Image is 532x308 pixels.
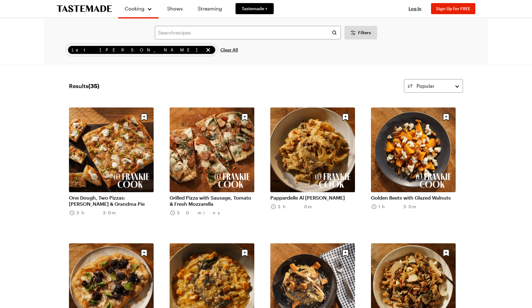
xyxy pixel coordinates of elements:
button: Sign Up for FREE [431,3,475,14]
span: Filters [358,30,371,36]
a: Tastemade + [236,3,274,14]
span: Cooking [125,6,144,11]
span: Sign Up for FREE [436,6,470,11]
button: Save recipe [239,111,251,123]
button: Save recipe [138,111,150,123]
button: remove Let Frankie Cook [205,47,212,53]
span: Popular [417,82,434,90]
a: One Dough, Two Pizzas: [PERSON_NAME] & Grandma Pie [69,195,154,207]
button: Save recipe [239,247,251,259]
a: Pappardelle Al [PERSON_NAME] [270,195,355,201]
button: Clear All [220,43,238,57]
a: To Tastemade Home Page [57,5,112,12]
button: Desktop filters [345,26,377,39]
span: Log In [409,6,421,11]
span: Results [69,82,99,90]
a: Golden Beets with Glazed Walnuts [371,195,456,201]
button: Save recipe [440,111,452,123]
button: Cooking [124,2,152,15]
button: Log In [403,6,427,12]
button: Save recipe [340,111,351,123]
button: Save recipe [138,247,150,259]
button: Save recipe [440,247,452,259]
button: Save recipe [340,247,351,259]
span: Tastemade + [242,6,268,12]
span: Let [PERSON_NAME] [72,47,204,53]
span: Clear All [220,47,238,53]
a: Grilled Pizza with Sausage, Tomato & Fresh Mozzarella [170,195,254,207]
button: Popular [404,79,463,93]
span: ( 35 ) [88,83,99,89]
